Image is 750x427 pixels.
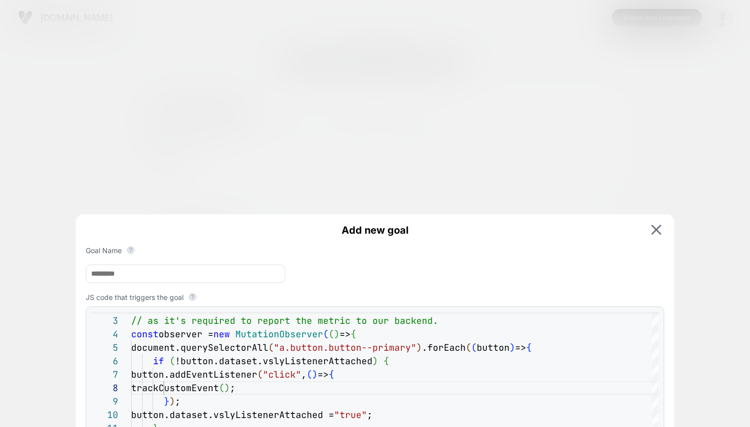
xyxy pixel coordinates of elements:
span: ( [219,382,224,394]
span: ) [224,382,230,394]
span: ) [170,396,175,407]
span: trackCustomEvent [131,382,219,394]
span: "true" [334,409,367,421]
span: } [164,396,170,407]
span: ; [367,409,373,421]
span: ; [230,382,235,394]
span: button.dataset.vslyListenerAttached = [131,409,334,421]
span: ; [175,396,181,407]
